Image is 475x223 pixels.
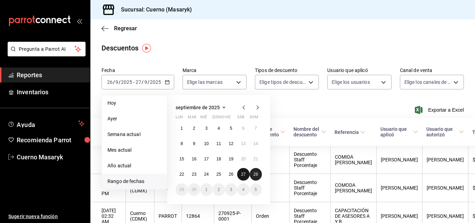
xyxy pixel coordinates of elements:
[187,79,223,86] span: Elige las marcas
[107,79,113,85] input: --
[200,168,212,181] button: 24 de septiembre de 2025
[17,70,84,80] span: Reportes
[225,153,237,165] button: 19 de septiembre de 2025
[327,68,391,73] label: Usuario que aplicó
[183,68,247,73] label: Marca
[330,174,376,202] th: COMODA [PERSON_NAME]
[19,46,75,53] span: Pregunta a Parrot AI
[192,157,196,161] abbr: 16 de septiembre de 2025
[107,146,161,154] span: Mes actual
[142,79,144,85] span: /
[180,126,183,131] abbr: 1 de septiembre de 2025
[17,87,84,97] span: Inventarios
[204,157,209,161] abbr: 17 de septiembre de 2025
[107,115,161,122] span: Ayer
[253,141,258,146] abbr: 14 de septiembre de 2025
[230,187,232,192] abbr: 3 de octubre de 2025
[212,122,225,135] button: 4 de septiembre de 2025
[212,183,225,196] button: 2 de octubre de 2025
[8,213,84,220] span: Sugerir nueva función
[216,172,221,177] abbr: 25 de septiembre de 2025
[107,178,161,185] span: Rango de fechas
[335,129,365,135] span: Referencia
[200,153,212,165] button: 17 de septiembre de 2025
[380,126,418,137] span: Usuario que aplicó
[179,187,184,192] abbr: 29 de septiembre de 2025
[250,153,262,165] button: 21 de septiembre de 2025
[212,168,225,181] button: 25 de septiembre de 2025
[200,137,212,150] button: 10 de septiembre de 2025
[253,157,258,161] abbr: 21 de septiembre de 2025
[330,146,376,174] th: COMIDA [PERSON_NAME]
[121,79,132,85] input: ----
[176,103,228,112] button: septiembre de 2025
[115,6,192,14] h3: Sucursal: Cuerno (Masaryk)
[250,137,262,150] button: 14 de septiembre de 2025
[225,115,231,122] abbr: viernes
[229,141,233,146] abbr: 12 de septiembre de 2025
[192,172,196,177] abbr: 23 de septiembre de 2025
[242,126,244,131] abbr: 6 de septiembre de 2025
[225,122,237,135] button: 5 de septiembre de 2025
[250,183,262,196] button: 5 de octubre de 2025
[204,172,209,177] abbr: 24 de septiembre de 2025
[241,141,245,146] abbr: 13 de septiembre de 2025
[180,141,183,146] abbr: 8 de septiembre de 2025
[113,79,115,85] span: /
[200,122,212,135] button: 3 de septiembre de 2025
[216,141,221,146] abbr: 11 de septiembre de 2025
[205,187,208,192] abbr: 1 de octubre de 2025
[102,25,137,32] button: Regresar
[376,174,422,202] th: [PERSON_NAME]
[218,187,220,192] abbr: 2 de octubre de 2025
[250,122,262,135] button: 7 de septiembre de 2025
[293,126,326,137] span: Nombre del descuento
[179,172,184,177] abbr: 22 de septiembre de 2025
[133,79,135,85] span: -
[17,152,84,162] span: Cuerno Masaryk
[289,174,330,202] th: Descuento Staff Porcentaje
[147,79,150,85] span: /
[216,157,221,161] abbr: 18 de septiembre de 2025
[176,183,188,196] button: 29 de septiembre de 2025
[237,153,249,165] button: 20 de septiembre de 2025
[205,126,208,131] abbr: 3 de septiembre de 2025
[119,79,121,85] span: /
[237,115,244,122] abbr: sábado
[237,122,249,135] button: 6 de septiembre de 2025
[237,168,249,181] button: 27 de septiembre de 2025
[255,187,257,192] abbr: 5 de octubre de 2025
[142,44,151,53] button: Tooltip marker
[376,146,422,174] th: [PERSON_NAME]
[17,119,75,128] span: Ayuda
[218,126,220,131] abbr: 4 de septiembre de 2025
[212,153,225,165] button: 18 de septiembre de 2025
[225,183,237,196] button: 3 de octubre de 2025
[188,153,200,165] button: 16 de septiembre de 2025
[404,79,451,86] span: Elige los canales de venta
[332,79,370,86] span: Elige los usuarios
[259,79,306,86] span: Elige tipos de descuento
[102,68,174,73] label: Fecha
[422,146,468,174] th: [PERSON_NAME]
[188,137,200,150] button: 9 de septiembre de 2025
[17,135,84,145] span: Recomienda Parrot
[400,68,464,73] label: Canal de venta
[107,131,161,138] span: Semana actual
[135,79,142,85] input: --
[90,174,126,202] th: [DATE] 11:25 PM
[204,141,209,146] abbr: 10 de septiembre de 2025
[188,115,196,122] abbr: martes
[150,79,161,85] input: ----
[176,105,220,110] span: septiembre de 2025
[193,141,195,146] abbr: 9 de septiembre de 2025
[242,187,244,192] abbr: 4 de octubre de 2025
[255,126,257,131] abbr: 7 de septiembre de 2025
[200,115,207,122] abbr: miércoles
[225,137,237,150] button: 12 de septiembre de 2025
[237,183,249,196] button: 4 de octubre de 2025
[416,106,464,114] button: Exportar a Excel
[212,137,225,150] button: 11 de septiembre de 2025
[188,168,200,181] button: 23 de septiembre de 2025
[5,50,86,58] a: Pregunta a Parrot AI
